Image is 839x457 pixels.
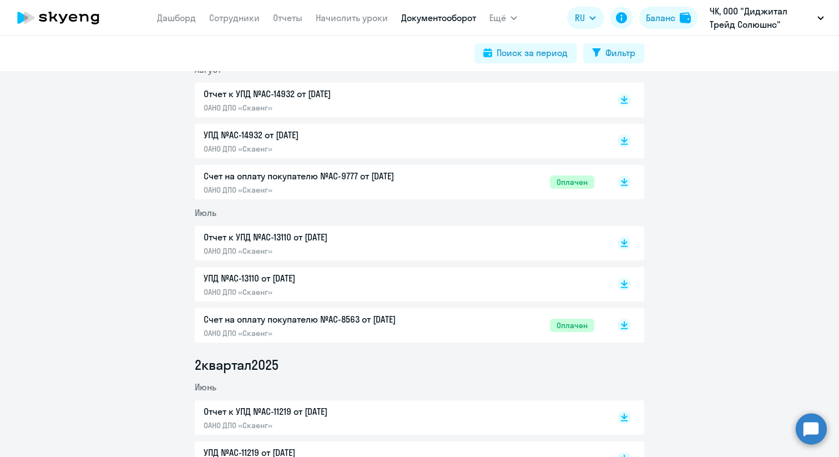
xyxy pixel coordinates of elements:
[204,405,594,430] a: Отчет к УПД №AC-11219 от [DATE]ОАНО ДПО «Скаенг»
[204,128,437,142] p: УПД №AC-14932 от [DATE]
[195,207,216,218] span: Июль
[583,43,644,63] button: Фильтр
[567,7,604,29] button: RU
[204,87,594,113] a: Отчет к УПД №AC-14932 от [DATE]ОАНО ДПО «Скаенг»
[273,12,302,23] a: Отчеты
[204,287,437,297] p: ОАНО ДПО «Скаенг»
[575,11,585,24] span: RU
[401,12,476,23] a: Документооборот
[680,12,691,23] img: balance
[710,4,813,31] p: ЧК, ООО "Диджитал Трейд Солюшнс"
[646,11,675,24] div: Баланс
[605,46,635,59] div: Фильтр
[204,87,437,101] p: Отчет к УПД №AC-14932 от [DATE]
[639,7,698,29] button: Балансbalance
[204,313,437,326] p: Счет на оплату покупателю №AC-8563 от [DATE]
[204,230,437,244] p: Отчет к УПД №AC-13110 от [DATE]
[195,381,216,393] span: Июнь
[550,319,594,332] span: Оплачен
[204,328,437,338] p: ОАНО ДПО «Скаенг»
[204,420,437,430] p: ОАНО ДПО «Скаенг»
[316,12,388,23] a: Начислить уроки
[204,144,437,154] p: ОАНО ДПО «Скаенг»
[489,11,506,24] span: Ещё
[204,185,437,195] p: ОАНО ДПО «Скаенг»
[474,43,577,63] button: Поиск за период
[204,246,437,256] p: ОАНО ДПО «Скаенг»
[204,230,594,256] a: Отчет к УПД №AC-13110 от [DATE]ОАНО ДПО «Скаенг»
[204,169,437,183] p: Счет на оплату покупателю №AC-9777 от [DATE]
[204,272,594,297] a: УПД №AC-13110 от [DATE]ОАНО ДПО «Скаенг»
[497,46,568,59] div: Поиск за период
[204,103,437,113] p: ОАНО ДПО «Скаенг»
[204,313,594,338] a: Счет на оплату покупателю №AC-8563 от [DATE]ОАНО ДПО «Скаенг»Оплачен
[204,128,594,154] a: УПД №AC-14932 от [DATE]ОАНО ДПО «Скаенг»
[704,4,830,31] button: ЧК, ООО "Диджитал Трейд Солюшнс"
[550,175,594,189] span: Оплачен
[204,272,437,285] p: УПД №AC-13110 от [DATE]
[204,169,594,195] a: Счет на оплату покупателю №AC-9777 от [DATE]ОАНО ДПО «Скаенг»Оплачен
[209,12,260,23] a: Сотрудники
[489,7,517,29] button: Ещё
[195,356,644,374] li: 2 квартал 2025
[204,405,437,418] p: Отчет к УПД №AC-11219 от [DATE]
[157,12,196,23] a: Дашборд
